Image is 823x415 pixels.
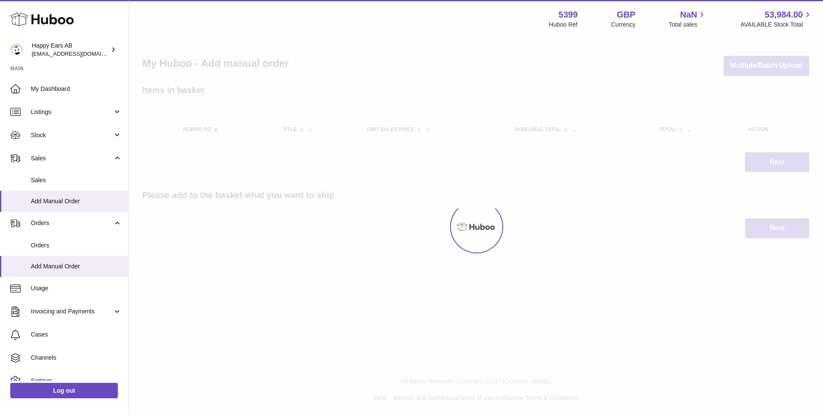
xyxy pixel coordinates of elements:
strong: 5399 [559,9,578,21]
span: Add Manual Order [31,197,122,205]
span: Listings [31,108,113,116]
span: Settings [31,377,122,385]
div: Happy Ears AB [32,42,109,58]
span: Orders [31,219,113,227]
span: Channels [31,354,122,362]
span: 53,984.00 [765,9,803,21]
span: Usage [31,284,122,292]
span: NaN [680,9,697,21]
span: Sales [31,176,122,184]
span: Invoicing and Payments [31,307,113,316]
div: Huboo Ref [549,21,578,29]
span: Cases [31,331,122,339]
span: Stock [31,131,113,139]
strong: GBP [617,9,635,21]
a: 53,984.00 AVAILABLE Stock Total [740,9,813,29]
a: NaN Total sales [669,9,707,29]
span: Add Manual Order [31,262,122,271]
span: Sales [31,154,113,162]
span: [EMAIL_ADDRESS][DOMAIN_NAME] [32,50,126,57]
img: 3pl@happyearsearplugs.com [10,43,23,56]
a: Log out [10,383,118,398]
span: Orders [31,241,122,250]
div: Currency [611,21,636,29]
span: My Dashboard [31,85,122,93]
span: AVAILABLE Stock Total [740,21,813,29]
span: Total sales [669,21,707,29]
